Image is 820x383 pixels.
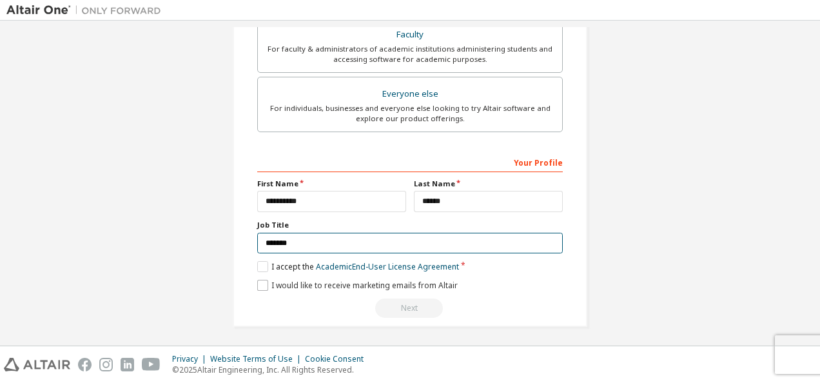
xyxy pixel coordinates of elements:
[316,261,459,272] a: Academic End-User License Agreement
[257,220,563,230] label: Job Title
[6,4,168,17] img: Altair One
[257,179,406,189] label: First Name
[257,299,563,318] div: You need to provide your academic email
[266,85,554,103] div: Everyone else
[210,354,305,364] div: Website Terms of Use
[99,358,113,371] img: instagram.svg
[142,358,161,371] img: youtube.svg
[266,44,554,64] div: For faculty & administrators of academic institutions administering students and accessing softwa...
[414,179,563,189] label: Last Name
[305,354,371,364] div: Cookie Consent
[257,280,458,291] label: I would like to receive marketing emails from Altair
[78,358,92,371] img: facebook.svg
[121,358,134,371] img: linkedin.svg
[257,152,563,172] div: Your Profile
[257,261,459,272] label: I accept the
[172,354,210,364] div: Privacy
[4,358,70,371] img: altair_logo.svg
[266,26,554,44] div: Faculty
[172,364,371,375] p: © 2025 Altair Engineering, Inc. All Rights Reserved.
[266,103,554,124] div: For individuals, businesses and everyone else looking to try Altair software and explore our prod...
